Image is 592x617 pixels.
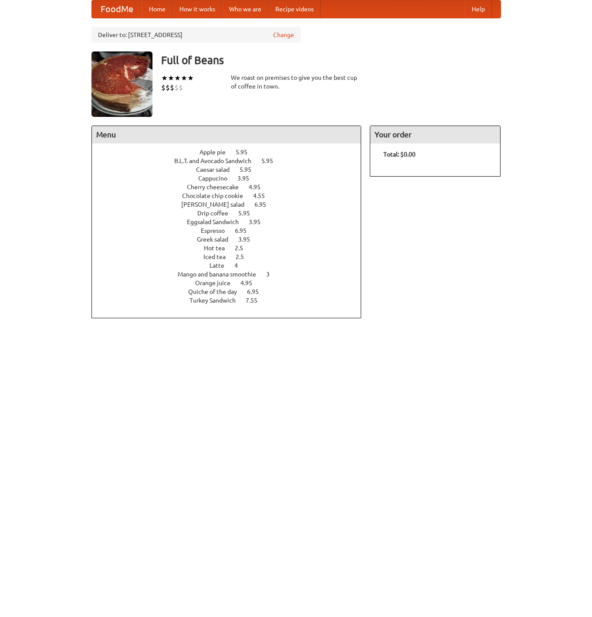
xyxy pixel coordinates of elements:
li: ★ [181,73,187,83]
h4: Your order [370,126,500,143]
span: Greek salad [197,236,237,243]
a: Iced tea 2.5 [203,253,260,260]
a: Who we are [222,0,268,18]
div: Deliver to: [STREET_ADDRESS] [91,27,301,43]
span: 4.95 [240,280,261,286]
h3: Full of Beans [161,51,501,69]
span: Turkey Sandwich [189,297,244,304]
a: Apple pie 5.95 [200,149,264,156]
a: Hot tea 2.5 [204,245,259,252]
span: 5.95 [240,166,260,173]
a: Eggsalad Sandwich 3.95 [187,218,277,225]
span: 2.5 [235,245,252,252]
a: Cherry cheesecake 4.95 [187,184,277,191]
li: ★ [174,73,181,83]
h4: Menu [92,126,361,143]
span: Chocolate chip cookie [182,192,252,199]
a: Change [273,31,294,39]
li: ★ [161,73,168,83]
span: 4.55 [253,192,274,199]
a: Recipe videos [268,0,321,18]
b: Total: $0.00 [383,151,416,158]
span: Hot tea [204,245,233,252]
span: Iced tea [203,253,234,260]
span: 3 [266,271,278,278]
a: Cappucino 3.95 [198,175,265,182]
a: Drip coffee 5.95 [197,210,266,217]
span: 3.95 [237,175,258,182]
span: Cherry cheesecake [187,184,247,191]
a: Greek salad 3.95 [197,236,266,243]
span: Mango and banana smoothie [178,271,265,278]
span: 5.95 [236,149,256,156]
span: Caesar salad [196,166,238,173]
span: Apple pie [200,149,234,156]
a: Chocolate chip cookie 4.55 [182,192,281,199]
span: Quiche of the day [188,288,246,295]
a: Latte 4 [210,262,254,269]
span: Eggsalad Sandwich [187,218,247,225]
a: Turkey Sandwich 7.55 [189,297,274,304]
a: B.L.T. and Avocado Sandwich 5.95 [174,157,289,164]
span: [PERSON_NAME] salad [181,201,253,208]
a: How it works [173,0,222,18]
span: 5.95 [261,157,282,164]
span: 2.5 [236,253,253,260]
span: Espresso [201,227,233,234]
a: Caesar salad 5.95 [196,166,267,173]
a: Quiche of the day 6.95 [188,288,275,295]
li: $ [179,83,183,92]
a: Home [142,0,173,18]
span: Cappucino [198,175,236,182]
a: Mango and banana smoothie 3 [178,271,286,278]
div: We roast on premises to give you the best cup of coffee in town. [231,73,362,91]
a: Help [465,0,492,18]
span: 5.95 [238,210,259,217]
span: B.L.T. and Avocado Sandwich [174,157,260,164]
span: 4.95 [249,184,269,191]
li: $ [170,83,174,92]
li: $ [166,83,170,92]
span: 6.95 [235,227,255,234]
a: Espresso 6.95 [201,227,263,234]
span: 6.95 [254,201,275,208]
span: 3.95 [238,236,259,243]
li: ★ [168,73,174,83]
span: 4 [234,262,247,269]
li: ★ [187,73,194,83]
li: $ [174,83,179,92]
span: 6.95 [247,288,267,295]
li: $ [161,83,166,92]
span: Latte [210,262,233,269]
a: [PERSON_NAME] salad 6.95 [181,201,282,208]
span: Drip coffee [197,210,237,217]
img: angular.jpg [91,51,152,117]
span: Orange juice [195,280,239,286]
span: 7.55 [246,297,266,304]
span: 3.95 [249,218,269,225]
a: Orange juice 4.95 [195,280,268,286]
a: FoodMe [92,0,142,18]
